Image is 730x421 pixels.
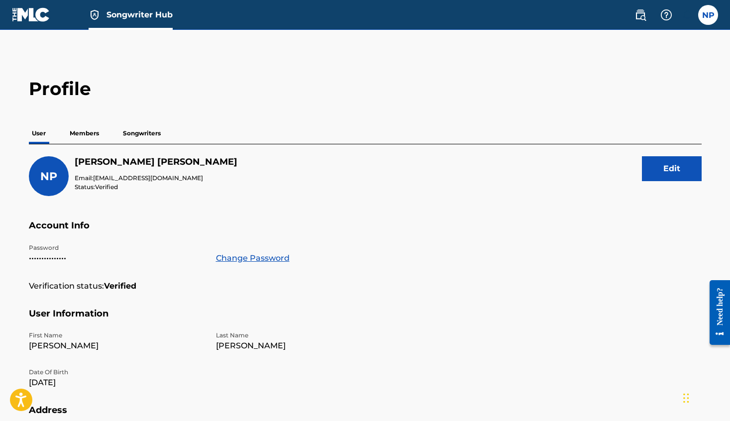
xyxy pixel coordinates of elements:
[29,280,104,292] p: Verification status:
[642,156,702,181] button: Edit
[216,331,391,340] p: Last Name
[29,243,204,252] p: Password
[29,368,204,377] p: Date Of Birth
[29,78,702,100] h2: Profile
[67,123,102,144] p: Members
[29,252,204,264] p: •••••••••••••••
[656,5,676,25] div: Help
[29,331,204,340] p: First Name
[12,7,50,22] img: MLC Logo
[634,9,646,21] img: search
[75,156,237,168] h5: Neil Patterson
[683,383,689,413] div: Drag
[702,272,730,352] iframe: Resource Center
[75,183,237,192] p: Status:
[120,123,164,144] p: Songwriters
[40,170,57,183] span: NP
[29,340,204,352] p: [PERSON_NAME]
[93,174,203,182] span: [EMAIL_ADDRESS][DOMAIN_NAME]
[106,9,173,20] span: Songwriter Hub
[29,220,702,243] h5: Account Info
[104,280,136,292] strong: Verified
[216,340,391,352] p: [PERSON_NAME]
[95,183,118,191] span: Verified
[29,308,702,331] h5: User Information
[660,9,672,21] img: help
[630,5,650,25] a: Public Search
[698,5,718,25] div: User Menu
[29,123,49,144] p: User
[89,9,101,21] img: Top Rightsholder
[29,377,204,389] p: [DATE]
[216,252,290,264] a: Change Password
[75,174,237,183] p: Email:
[680,373,730,421] iframe: Chat Widget
[682,10,692,20] div: Notifications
